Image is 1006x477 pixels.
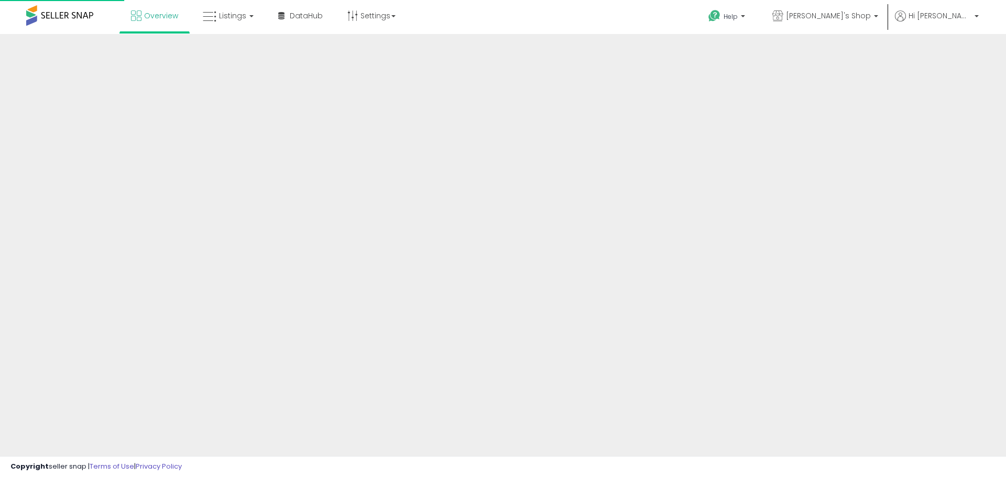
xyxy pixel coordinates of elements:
[895,10,979,34] a: Hi [PERSON_NAME]
[786,10,871,21] span: [PERSON_NAME]'s Shop
[700,2,756,34] a: Help
[144,10,178,21] span: Overview
[10,461,49,471] strong: Copyright
[724,12,738,21] span: Help
[219,10,246,21] span: Listings
[909,10,971,21] span: Hi [PERSON_NAME]
[10,462,182,472] div: seller snap | |
[136,461,182,471] a: Privacy Policy
[90,461,134,471] a: Terms of Use
[290,10,323,21] span: DataHub
[708,9,721,23] i: Get Help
